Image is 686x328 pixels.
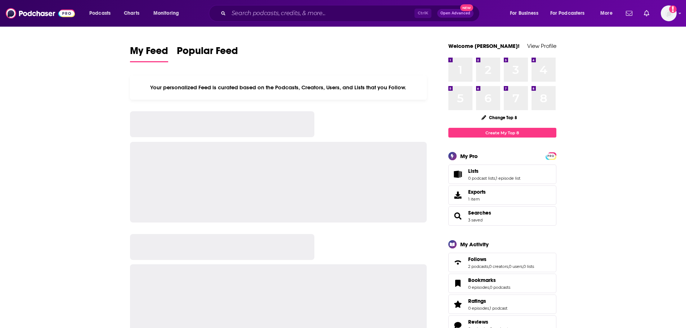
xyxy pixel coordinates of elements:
[460,241,489,248] div: My Activity
[440,12,470,15] span: Open Advanced
[468,256,534,262] a: Follows
[468,264,488,269] a: 2 podcasts
[89,8,111,18] span: Podcasts
[468,319,488,325] span: Reviews
[490,306,507,311] a: 1 podcast
[448,206,556,226] span: Searches
[468,298,486,304] span: Ratings
[468,285,489,290] a: 0 episodes
[527,42,556,49] a: View Profile
[509,264,523,269] a: 0 users
[448,295,556,314] span: Ratings
[468,277,510,283] a: Bookmarks
[119,8,144,19] a: Charts
[451,211,465,221] a: Searches
[468,319,510,325] a: Reviews
[468,210,491,216] a: Searches
[437,9,474,18] button: Open AdvancedNew
[495,176,496,181] span: ,
[84,8,120,19] button: open menu
[448,128,556,138] a: Create My Top 8
[6,6,75,20] img: Podchaser - Follow, Share and Rate Podcasts
[468,189,486,195] span: Exports
[489,285,490,290] span: ,
[547,153,555,159] span: PRO
[468,217,483,223] a: 3 saved
[488,264,489,269] span: ,
[468,176,495,181] a: 0 podcast lists
[550,8,585,18] span: For Podcasters
[451,299,465,309] a: Ratings
[177,45,238,62] a: Popular Feed
[496,176,520,181] a: 1 episode list
[468,306,489,311] a: 0 episodes
[661,5,677,21] span: Logged in as Ashley_Beenen
[448,42,520,49] a: Welcome [PERSON_NAME]!
[669,5,677,13] svg: Add a profile image
[229,8,414,19] input: Search podcasts, credits, & more...
[523,264,523,269] span: ,
[468,168,479,174] span: Lists
[451,278,465,288] a: Bookmarks
[623,7,635,19] a: Show notifications dropdown
[130,45,168,61] span: My Feed
[414,9,431,18] span: Ctrl K
[460,4,473,11] span: New
[448,165,556,184] span: Lists
[468,197,486,202] span: 1 item
[468,256,487,262] span: Follows
[468,168,520,174] a: Lists
[661,5,677,21] img: User Profile
[489,264,508,269] a: 0 creators
[448,185,556,205] a: Exports
[153,8,179,18] span: Monitoring
[489,306,490,311] span: ,
[148,8,188,19] button: open menu
[177,45,238,61] span: Popular Feed
[595,8,622,19] button: open menu
[451,190,465,200] span: Exports
[547,153,555,158] a: PRO
[523,264,534,269] a: 0 lists
[448,253,556,272] span: Follows
[600,8,613,18] span: More
[468,277,496,283] span: Bookmarks
[490,285,510,290] a: 0 podcasts
[477,113,522,122] button: Change Top 8
[661,5,677,21] button: Show profile menu
[546,8,595,19] button: open menu
[130,75,427,100] div: Your personalized Feed is curated based on the Podcasts, Creators, Users, and Lists that you Follow.
[451,257,465,268] a: Follows
[505,8,547,19] button: open menu
[451,169,465,179] a: Lists
[641,7,652,19] a: Show notifications dropdown
[468,298,507,304] a: Ratings
[460,153,478,159] div: My Pro
[508,264,509,269] span: ,
[448,274,556,293] span: Bookmarks
[510,8,538,18] span: For Business
[124,8,139,18] span: Charts
[216,5,487,22] div: Search podcasts, credits, & more...
[130,45,168,62] a: My Feed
